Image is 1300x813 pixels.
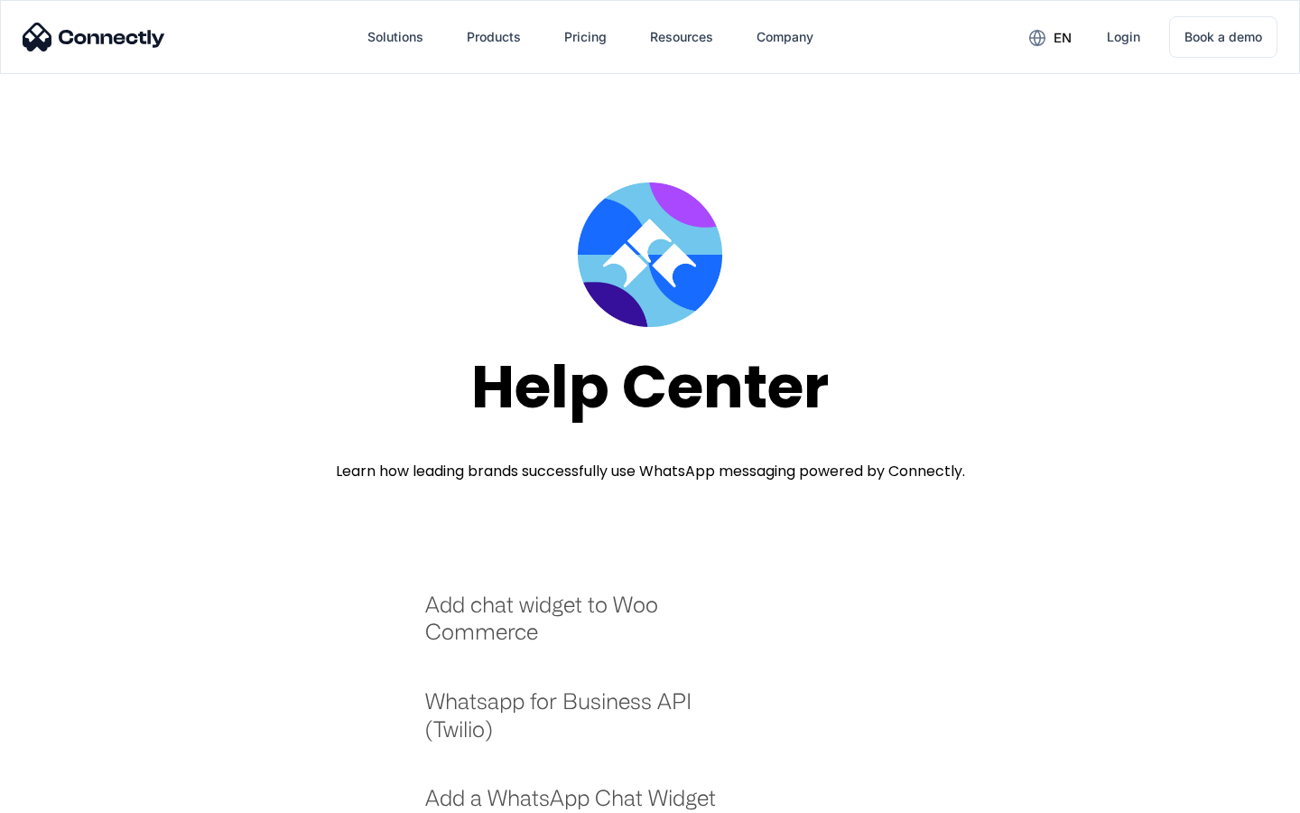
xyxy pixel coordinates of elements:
[757,24,813,50] div: Company
[367,24,423,50] div: Solutions
[550,15,621,59] a: Pricing
[425,591,740,664] a: Add chat widget to Woo Commerce
[650,24,713,50] div: Resources
[1107,24,1140,50] div: Login
[36,781,108,807] ul: Language list
[336,461,965,482] div: Learn how leading brands successfully use WhatsApp messaging powered by Connectly.
[1169,16,1277,58] a: Book a demo
[564,24,607,50] div: Pricing
[425,687,740,761] a: Whatsapp for Business API (Twilio)
[18,781,108,807] aside: Language selected: English
[23,23,165,51] img: Connectly Logo
[471,354,829,420] div: Help Center
[1054,25,1072,51] div: en
[1092,15,1155,59] a: Login
[467,24,521,50] div: Products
